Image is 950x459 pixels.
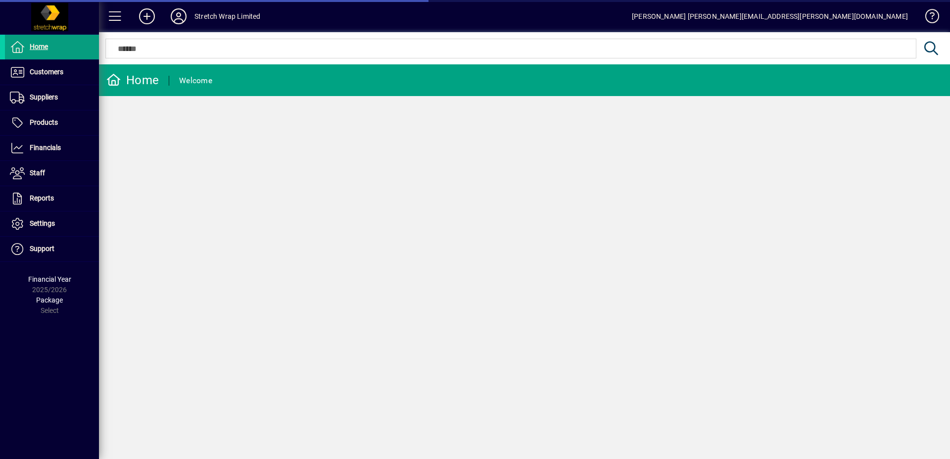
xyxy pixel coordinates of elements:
[30,219,55,227] span: Settings
[5,60,99,85] a: Customers
[106,72,159,88] div: Home
[36,296,63,304] span: Package
[632,8,908,24] div: [PERSON_NAME] [PERSON_NAME][EMAIL_ADDRESS][PERSON_NAME][DOMAIN_NAME]
[918,2,938,34] a: Knowledge Base
[5,110,99,135] a: Products
[30,43,48,51] span: Home
[131,7,163,25] button: Add
[30,144,61,152] span: Financials
[5,186,99,211] a: Reports
[30,169,45,177] span: Staff
[5,237,99,261] a: Support
[30,93,58,101] span: Suppliers
[5,161,99,186] a: Staff
[5,136,99,160] a: Financials
[179,73,212,89] div: Welcome
[30,68,63,76] span: Customers
[194,8,261,24] div: Stretch Wrap Limited
[5,211,99,236] a: Settings
[5,85,99,110] a: Suppliers
[163,7,194,25] button: Profile
[30,245,54,253] span: Support
[30,194,54,202] span: Reports
[30,118,58,126] span: Products
[28,275,71,283] span: Financial Year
